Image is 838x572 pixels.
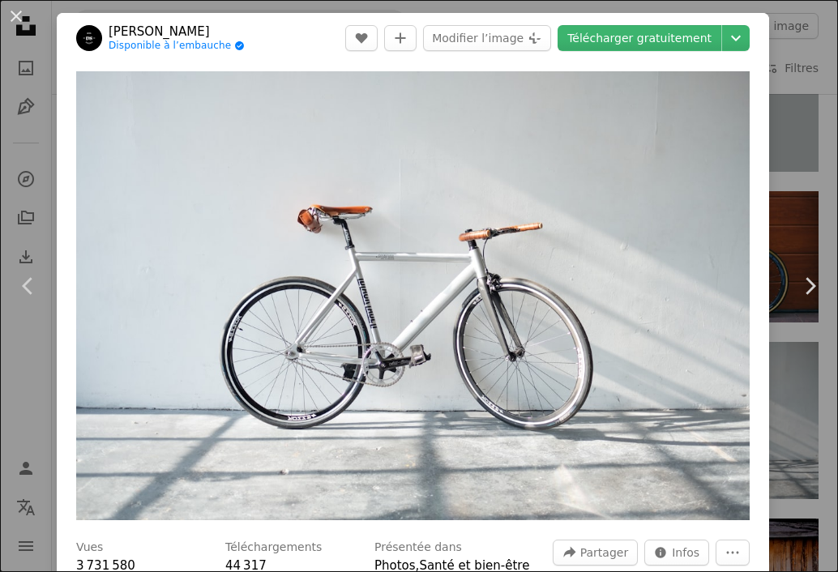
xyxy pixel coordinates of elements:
[345,25,378,51] button: J’aime
[109,23,245,40] a: [PERSON_NAME]
[76,540,103,556] h3: Vues
[76,71,750,520] img: vélo gris
[672,540,699,565] span: Infos
[374,540,462,556] h3: Présentée dans
[722,25,750,51] button: Choisissez la taille de téléchargement
[716,540,750,566] button: Plus d’actions
[553,540,638,566] button: Partager cette image
[76,25,102,51] img: Accéder au profil de Daniel Salcius
[644,540,709,566] button: Statistiques de cette image
[423,25,551,51] button: Modifier l’image
[109,40,245,53] a: Disponible à l’embauche
[558,25,721,51] a: Télécharger gratuitement
[76,71,750,520] button: Zoom sur cette image
[384,25,417,51] button: Ajouter à la collection
[225,540,322,556] h3: Téléchargements
[781,208,838,364] a: Suivant
[580,540,628,565] span: Partager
